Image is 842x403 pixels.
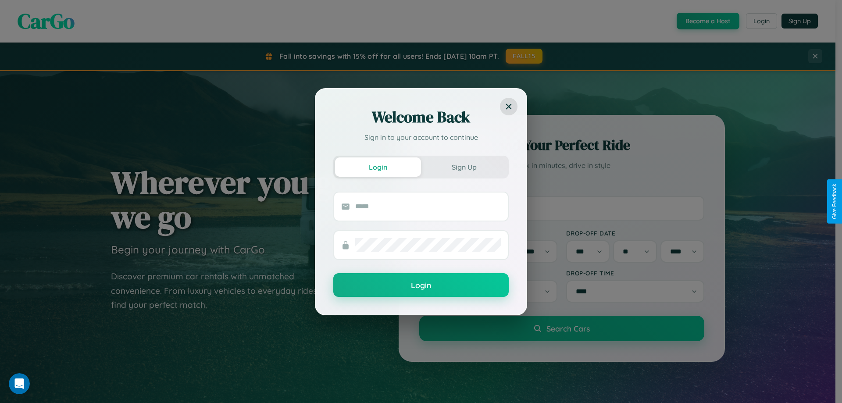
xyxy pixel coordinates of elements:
[333,273,509,297] button: Login
[831,184,838,219] div: Give Feedback
[335,157,421,177] button: Login
[333,107,509,128] h2: Welcome Back
[333,132,509,143] p: Sign in to your account to continue
[421,157,507,177] button: Sign Up
[9,373,30,394] iframe: Intercom live chat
